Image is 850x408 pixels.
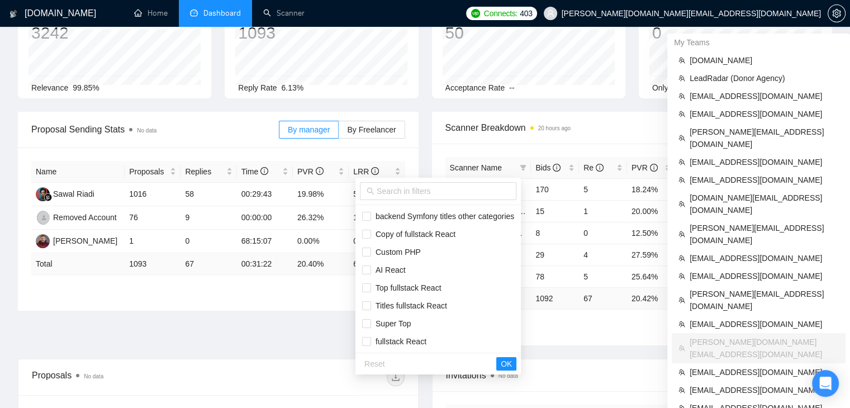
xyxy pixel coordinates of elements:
span: -- [509,83,514,92]
td: 15 [531,200,579,222]
td: 170 [531,178,579,200]
td: 78 [531,265,579,287]
td: 0 [579,222,627,244]
td: 27.59% [627,244,675,265]
button: Reset [360,357,390,371]
td: 58 [181,183,236,206]
img: logo [10,5,17,23]
span: [EMAIL_ADDRESS][DOMAIN_NAME] [690,270,839,282]
span: 403 [520,7,532,20]
span: info-circle [316,167,324,175]
td: 25.64% [627,265,675,287]
span: [EMAIL_ADDRESS][DOMAIN_NAME] [690,366,839,378]
span: team [678,93,685,99]
td: Total [31,253,125,275]
span: LeadRadar (Donor Agency) [690,72,839,84]
a: homeHome [134,8,168,18]
th: Proposals [125,161,181,183]
span: OK [501,358,512,370]
td: 9 [181,206,236,230]
th: Name [31,161,125,183]
span: team [678,57,685,64]
td: 5 [579,265,627,287]
td: 20.00% [627,200,675,222]
span: [DOMAIN_NAME][EMAIL_ADDRESS][DOMAIN_NAME] [690,192,839,216]
span: filter [517,159,529,176]
span: [EMAIL_ADDRESS][DOMAIN_NAME] [690,174,839,186]
span: Bids [535,163,561,172]
span: [EMAIL_ADDRESS][DOMAIN_NAME] [690,90,839,102]
td: 1016 [125,183,181,206]
span: Proposals [129,165,168,178]
button: setting [828,4,846,22]
span: [DOMAIN_NAME] [690,54,839,67]
a: SRSawal Riadi [36,189,94,198]
span: Titles fullstack React [371,301,447,310]
td: 11.84% [349,206,405,230]
td: 0 [181,230,236,253]
span: Reply Rate [238,83,277,92]
span: search [367,187,374,195]
span: 6.13% [282,83,304,92]
span: team [678,135,685,141]
input: Search in filters [377,185,510,197]
span: team [678,369,685,376]
img: RA [37,211,51,225]
div: Open Intercom Messenger [812,370,839,397]
span: No data [137,127,156,134]
div: Sawal Riadi [53,188,94,200]
td: 8 [531,222,579,244]
span: [EMAIL_ADDRESS][DOMAIN_NAME] [690,108,839,120]
span: Connects: [484,7,517,20]
span: [PERSON_NAME][EMAIL_ADDRESS][DOMAIN_NAME] [690,288,839,312]
td: 26.32% [293,206,349,230]
span: Dashboard [203,8,241,18]
span: info-circle [596,164,604,172]
td: 1 [125,230,181,253]
td: 12.50% [627,222,675,244]
span: Invitations [446,368,819,382]
div: Proposals [32,368,218,386]
span: [EMAIL_ADDRESS][DOMAIN_NAME] [690,156,839,168]
span: fullstack React [371,337,426,346]
span: team [678,345,685,352]
span: No data [84,373,103,379]
span: Time [241,167,268,176]
span: By manager [288,125,330,134]
td: 29 [531,244,579,265]
td: 00:31:22 [237,253,293,275]
a: searchScanner [263,8,305,18]
td: 4 [579,244,627,265]
a: setting [828,9,846,18]
span: user [547,10,554,17]
td: 00:29:43 [237,183,293,206]
td: 1 [579,200,627,222]
span: team [678,321,685,328]
button: OK [496,357,516,371]
span: [EMAIL_ADDRESS][DOMAIN_NAME] [690,384,839,396]
img: SR [36,187,50,201]
span: [PERSON_NAME][DOMAIN_NAME][EMAIL_ADDRESS][DOMAIN_NAME] [690,336,839,360]
span: backend Symfony titles other categories [371,212,514,221]
td: 67 [579,287,627,309]
span: Only exclusive agency members [652,83,765,92]
span: Super Top [371,319,411,328]
img: upwork-logo.png [471,9,480,18]
span: team [678,387,685,393]
span: Scanner Name [450,163,502,172]
span: team [678,177,685,183]
td: 68:15:07 [237,230,293,253]
span: 99.85% [73,83,99,92]
td: 1092 [531,287,579,309]
span: team [678,111,685,117]
span: PVR [631,163,658,172]
td: 0.00% [293,230,349,253]
td: 1093 [125,253,181,275]
span: By Freelancer [347,125,396,134]
time: 20 hours ago [538,125,571,131]
span: team [678,297,685,303]
span: LRR [353,167,379,176]
td: 19.98% [293,183,349,206]
span: info-circle [650,164,658,172]
span: info-circle [553,164,561,172]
